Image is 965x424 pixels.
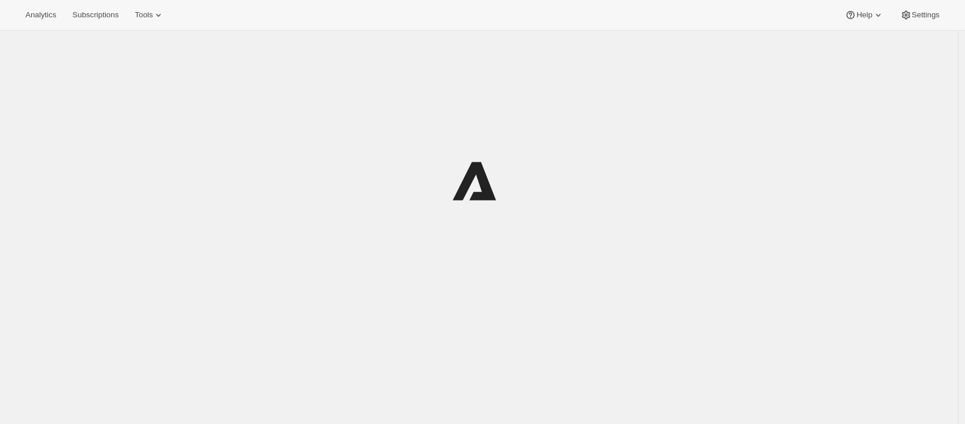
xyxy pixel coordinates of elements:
button: Tools [128,7,171,23]
span: Help [856,10,872,20]
button: Subscriptions [65,7,125,23]
span: Settings [912,10,940,20]
button: Settings [893,7,946,23]
span: Tools [135,10,153,20]
span: Subscriptions [72,10,119,20]
span: Analytics [25,10,56,20]
button: Analytics [19,7,63,23]
button: Help [838,7,890,23]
